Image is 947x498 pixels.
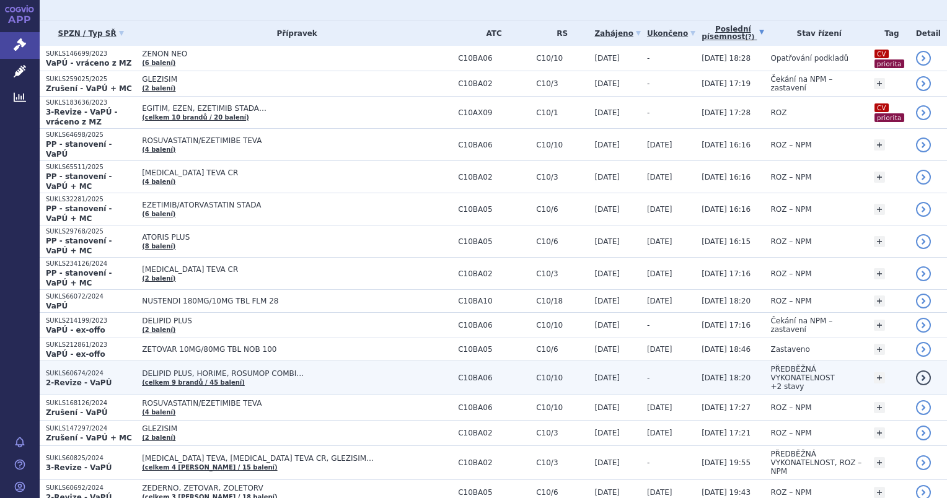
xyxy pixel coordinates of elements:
[916,170,931,185] a: detail
[702,321,751,330] span: [DATE] 17:16
[770,450,861,476] span: PŘEDBĚŽNÁ VYKONATELNOST, ROZ – NPM
[647,373,650,382] span: -
[46,269,112,287] strong: PP - stanovení - VaPÚ + MC
[594,269,620,278] span: [DATE]
[594,429,620,437] span: [DATE]
[594,141,620,149] span: [DATE]
[647,345,672,354] span: [DATE]
[536,403,588,412] span: C10/10
[916,294,931,308] a: detail
[770,54,848,63] span: Opatřování podkladů
[458,429,530,437] span: C10BA02
[46,378,112,387] strong: 2-Revize - VaPÚ
[647,141,672,149] span: [DATE]
[142,464,277,471] a: (celkem 4 [PERSON_NAME] / 15 balení)
[594,403,620,412] span: [DATE]
[764,20,868,46] th: Stav řízení
[458,458,530,467] span: C10BA02
[647,54,650,63] span: -
[46,75,136,84] p: SUKLS259025/2025
[46,399,136,408] p: SUKLS168126/2024
[142,201,452,209] span: EZETIMIB/ATORVASTATIN STADA
[745,33,754,41] abbr: (?)
[647,403,672,412] span: [DATE]
[46,25,136,42] a: SPZN / Typ SŘ
[770,205,811,214] span: ROZ – NPM
[46,424,136,433] p: SUKLS147297/2024
[46,204,112,223] strong: PP - stanovení - VaPÚ + MC
[916,342,931,357] a: detail
[770,429,811,437] span: ROZ – NPM
[702,79,751,88] span: [DATE] 17:19
[702,141,751,149] span: [DATE] 16:16
[46,454,136,463] p: SUKLS60825/2024
[458,205,530,214] span: C10BA05
[536,79,588,88] span: C10/3
[536,141,588,149] span: C10/10
[536,373,588,382] span: C10/10
[536,173,588,181] span: C10/3
[702,488,751,497] span: [DATE] 19:43
[647,269,672,278] span: [DATE]
[458,79,530,88] span: C10BA02
[647,173,672,181] span: [DATE]
[770,269,811,278] span: ROZ – NPM
[46,260,136,268] p: SUKLS234126/2024
[458,321,530,330] span: C10BA06
[142,75,452,84] span: GLEZISIM
[594,373,620,382] span: [DATE]
[916,370,931,385] a: detail
[46,350,105,359] strong: VaPÚ - ex-offo
[142,369,452,378] span: DELIPID PLUS, HORIME, ROSUMOP COMBI…
[874,236,885,247] a: +
[702,237,751,246] span: [DATE] 16:15
[142,59,175,66] a: (6 balení)
[142,114,249,121] a: (celkem 10 brandů / 20 balení)
[770,75,832,92] span: Čekání na NPM – zastavení
[452,20,530,46] th: ATC
[458,108,530,117] span: C10AX09
[46,292,136,301] p: SUKLS66072/2024
[770,317,832,334] span: Čekání na NPM – zastavení
[916,138,931,152] a: detail
[647,429,672,437] span: [DATE]
[46,50,136,58] p: SUKLS146699/2023
[916,76,931,91] a: detail
[46,140,112,159] strong: PP - stanovení - VaPÚ
[46,163,136,172] p: SUKLS65511/2025
[142,297,452,305] span: NUSTENDI 180MG/10MG TBL FLM 28
[142,317,452,325] span: DELIPID PLUS
[874,59,904,68] i: priorita
[458,269,530,278] span: C10BA02
[770,365,834,391] span: PŘEDBĚŽNÁ VYKONATELNOST +2 stavy
[916,51,931,66] a: detail
[536,297,588,305] span: C10/18
[770,488,811,497] span: ROZ – NPM
[142,146,175,153] a: (4 balení)
[46,108,118,126] strong: 3-Revize - VaPÚ - vráceno z MZ
[458,345,530,354] span: C10BA05
[594,345,620,354] span: [DATE]
[910,20,947,46] th: Detail
[46,484,136,492] p: SUKLS60692/2024
[46,326,105,334] strong: VaPÚ - ex-offo
[46,341,136,349] p: SUKLS212861/2023
[874,113,904,122] i: priorita
[594,25,640,42] a: Zahájeno
[702,54,751,63] span: [DATE] 18:28
[916,426,931,440] a: detail
[536,345,588,354] span: C10/6
[702,458,751,467] span: [DATE] 19:55
[536,488,588,497] span: C10/6
[142,326,175,333] a: (2 balení)
[46,227,136,236] p: SUKLS29768/2025
[458,141,530,149] span: C10BA06
[536,54,588,63] span: C10/10
[702,269,751,278] span: [DATE] 17:16
[142,379,245,386] a: (celkem 9 brandů / 45 balení)
[46,59,131,68] strong: VaPÚ - vráceno z MZ
[770,345,809,354] span: Zastaveno
[702,297,751,305] span: [DATE] 18:20
[536,269,588,278] span: C10/3
[647,108,650,117] span: -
